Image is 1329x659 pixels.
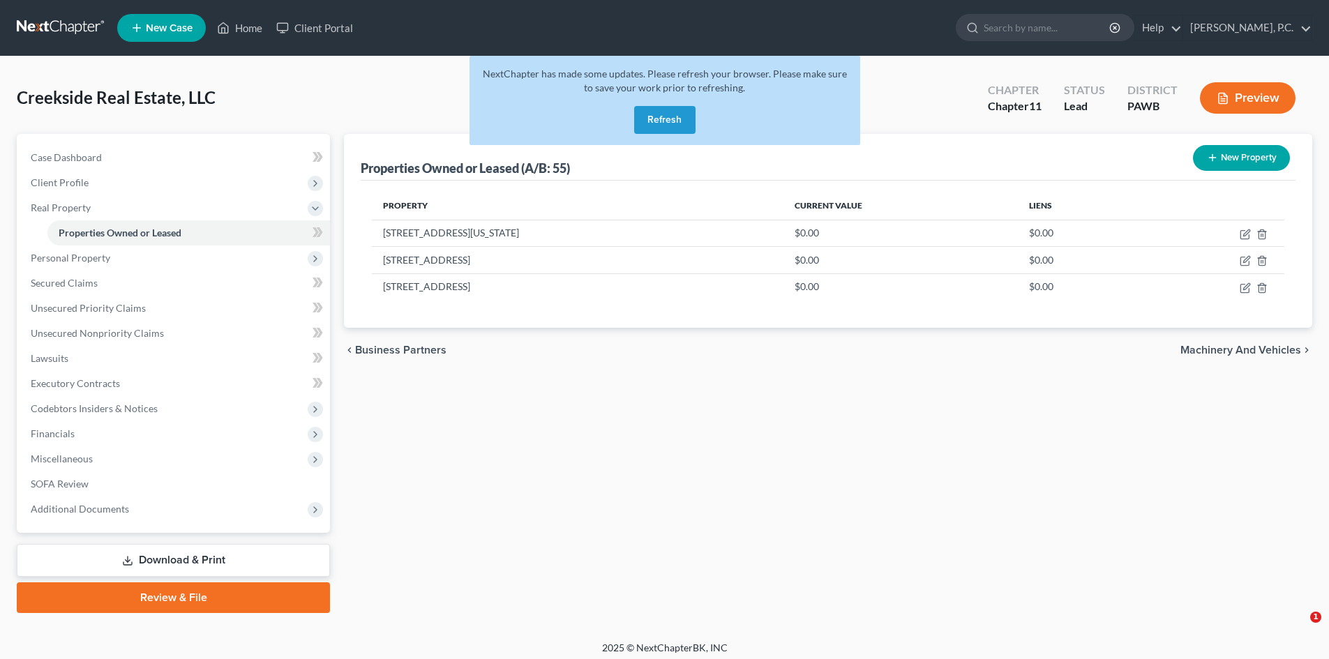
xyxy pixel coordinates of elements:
a: SOFA Review [20,471,330,497]
div: District [1127,82,1178,98]
th: Current Value [783,192,1017,220]
span: Additional Documents [31,503,129,515]
span: 11 [1029,99,1042,112]
span: New Case [146,23,193,33]
a: Client Portal [269,15,360,40]
div: Status [1064,82,1105,98]
iframe: Intercom live chat [1282,612,1315,645]
span: Case Dashboard [31,151,102,163]
span: Properties Owned or Leased [59,227,181,238]
a: [PERSON_NAME], P.C. [1183,15,1312,40]
a: Case Dashboard [20,145,330,170]
a: Executory Contracts [20,371,330,396]
td: $0.00 [783,220,1017,246]
button: Refresh [634,106,696,134]
div: Chapter [988,82,1042,98]
div: Chapter [988,98,1042,114]
span: Miscellaneous [31,453,93,464]
div: PAWB [1127,98,1178,114]
td: [STREET_ADDRESS][US_STATE] [372,220,783,246]
span: NextChapter has made some updates. Please refresh your browser. Please make sure to save your wor... [483,68,847,93]
span: Lawsuits [31,352,68,364]
a: Unsecured Nonpriority Claims [20,321,330,346]
button: Preview [1200,82,1296,114]
span: Secured Claims [31,277,98,289]
td: $0.00 [783,273,1017,300]
span: SOFA Review [31,478,89,490]
td: $0.00 [783,247,1017,273]
td: $0.00 [1018,220,1139,246]
span: Creekside Real Estate, LLC [17,87,216,107]
button: New Property [1193,145,1290,171]
a: Properties Owned or Leased [47,220,330,245]
span: Client Profile [31,176,89,188]
td: $0.00 [1018,273,1139,300]
span: Personal Property [31,252,110,264]
button: chevron_left Business Partners [344,344,446,356]
i: chevron_right [1301,344,1312,356]
span: Real Property [31,202,91,213]
input: Search by name... [984,15,1111,40]
span: Business Partners [355,344,446,356]
div: Properties Owned or Leased (A/B: 55) [361,160,570,176]
span: Codebtors Insiders & Notices [31,402,158,414]
span: 1 [1310,612,1321,623]
span: Unsecured Priority Claims [31,302,146,314]
td: $0.00 [1018,247,1139,273]
i: chevron_left [344,344,355,356]
td: [STREET_ADDRESS] [372,247,783,273]
a: Home [210,15,269,40]
span: Financials [31,427,75,439]
span: Executory Contracts [31,377,120,389]
td: [STREET_ADDRESS] [372,273,783,300]
div: Lead [1064,98,1105,114]
span: Unsecured Nonpriority Claims [31,327,164,339]
a: Download & Print [17,544,330,577]
button: Machinery and Vehicles chevron_right [1180,344,1312,356]
th: Liens [1018,192,1139,220]
a: Lawsuits [20,346,330,371]
a: Secured Claims [20,271,330,296]
a: Review & File [17,582,330,613]
a: Unsecured Priority Claims [20,296,330,321]
span: Machinery and Vehicles [1180,344,1301,356]
th: Property [372,192,783,220]
a: Help [1135,15,1182,40]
